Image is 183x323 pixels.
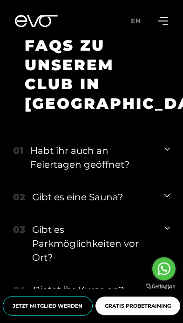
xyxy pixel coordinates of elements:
span: en [131,17,141,25]
a: Go to whatsapp [152,257,176,280]
div: 03 [13,223,25,237]
span: Gratis Probetraining [100,302,176,310]
div: Gibt es eine Sauna? [32,190,153,204]
h1: FAQS ZU UNSEREM CLUB IN [GEOGRAPHIC_DATA] [25,36,158,113]
div: 01 [13,144,23,158]
span: Jetzt Mitglied werden [8,302,88,310]
div: Habt ihr auch an Feiertagen geöffnet? [30,144,153,171]
a: Gratis Probetraining [95,297,181,316]
a: Jetzt Mitglied werden [3,296,93,316]
a: Go to GetButton.io website [146,283,176,289]
div: Bietet ihr Kurse an? [33,283,153,297]
div: 02 [13,190,25,204]
div: Gibt es Parkmöglichkeiten vor Ort? [32,223,153,264]
a: en [131,16,147,26]
div: 04 [13,283,26,297]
